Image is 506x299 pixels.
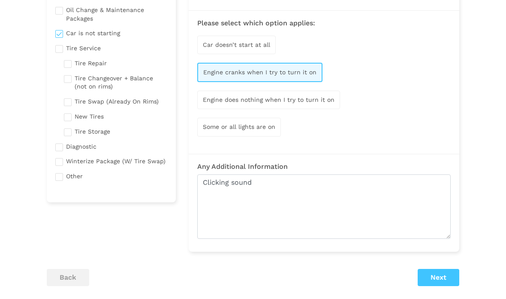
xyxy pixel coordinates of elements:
[203,69,316,76] span: Engine cranks when I try to turn it on
[203,41,270,48] span: Car doesn’t start at all
[197,163,451,171] h3: Any Additional Information
[197,19,451,27] h3: Please select which option applies:
[203,123,275,130] span: Some or all lights are on
[47,269,89,286] button: back
[418,269,459,286] button: Next
[203,96,334,103] span: Engine does nothing when I try to turn it on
